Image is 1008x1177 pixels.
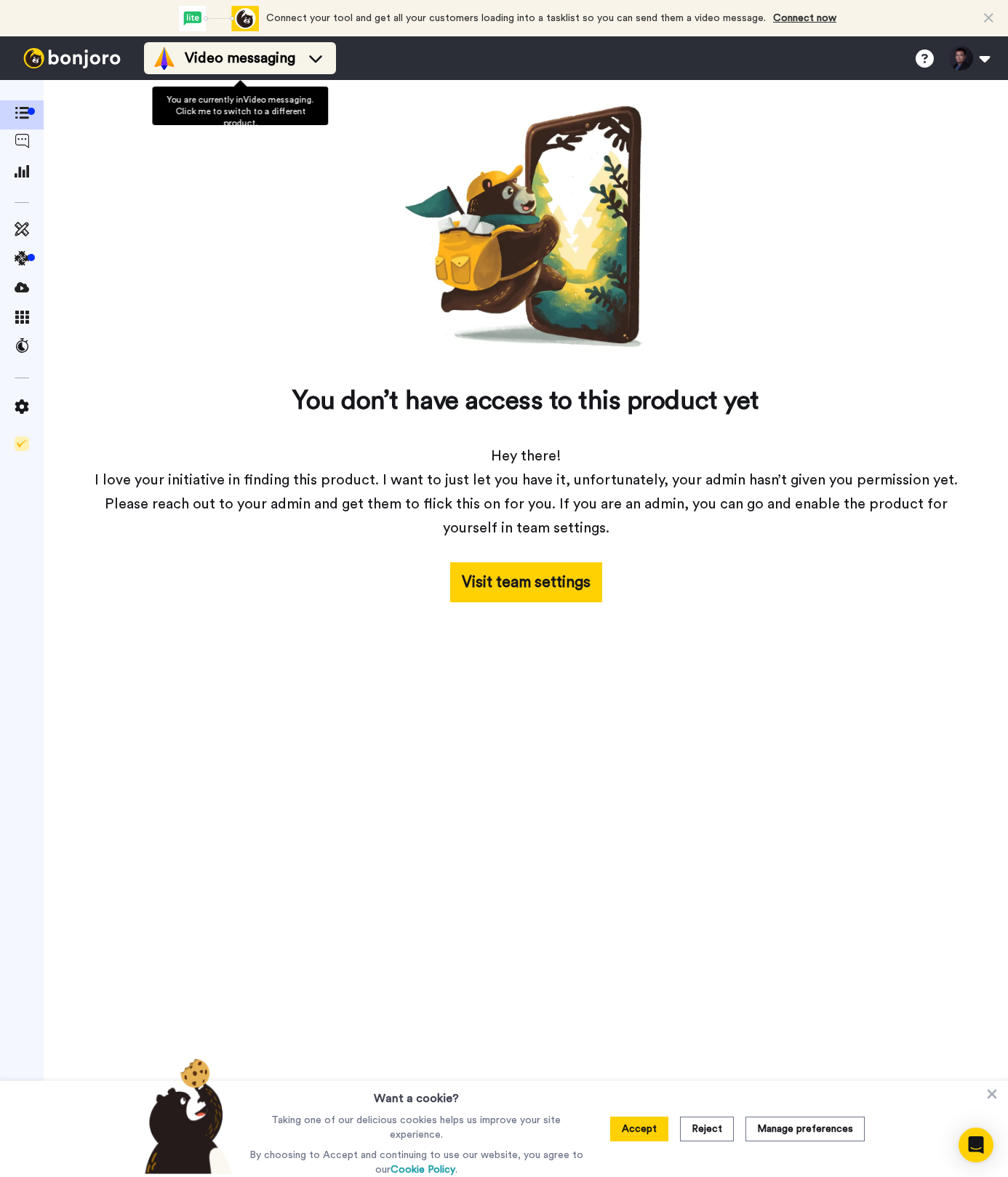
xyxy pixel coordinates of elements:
button: Manage preferences [745,1117,865,1141]
h3: Want a cookie? [374,1081,459,1107]
div: Visit team settings [462,570,591,594]
div: Open Intercom Messenger [959,1128,993,1162]
a: Connect now [773,13,836,23]
img: bear-with-cookie.png [132,1058,239,1174]
img: Checklist.svg [15,436,29,451]
span: Connect your tool and get all your customers loading into a tasklist so you can send them a video... [266,13,766,23]
p: By choosing to Accept and continuing to use our website, you agree to our . [246,1148,587,1177]
img: vm-color.svg [153,47,176,70]
span: You are currently in Video messaging . Click me to switch to a different product. [167,95,313,127]
span: Video messaging [185,48,295,68]
button: Accept [610,1117,668,1141]
button: Reject [680,1117,734,1141]
div: animation [179,6,259,31]
img: bj-logo-header-white.svg [17,48,127,68]
h2: You don’t have access to this product yet [89,387,962,416]
a: Cookie Policy [391,1165,455,1175]
p: Taking one of our delicious cookies helps us improve your site experience. [246,1113,587,1142]
div: Hey there! I love your initiative in finding this product. I want to just let you have it, unfort... [89,444,962,540]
